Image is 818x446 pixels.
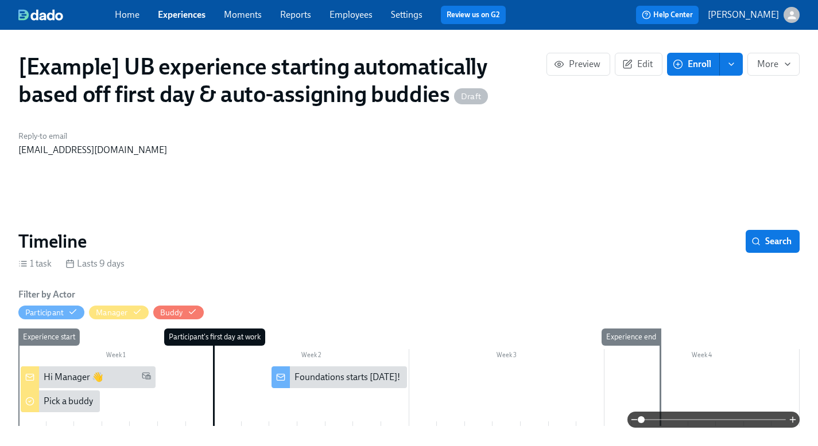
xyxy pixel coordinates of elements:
[642,9,693,21] span: Help Center
[18,349,214,364] div: Week 1
[329,9,373,20] a: Employees
[89,306,148,319] button: Manager
[294,371,400,384] div: Foundations starts [DATE]!
[280,9,311,20] a: Reports
[409,349,604,364] div: Week 3
[25,307,64,318] div: Hide Participant
[636,6,699,24] button: Help Center
[18,257,52,270] div: 1 task
[21,366,156,388] div: Hi Manager 👋
[391,9,422,20] a: Settings
[447,9,500,21] a: Review us on G2
[18,9,115,21] a: dado
[153,306,204,319] button: Buddy
[454,92,488,101] span: Draft
[615,53,662,76] button: Edit
[708,7,800,23] button: [PERSON_NAME]
[625,58,653,70] span: Edit
[142,371,151,384] span: Work Email
[441,6,506,24] button: Review us on G2
[18,53,546,108] h1: [Example] UB experience starting automatically based off first day & auto-assigning buddies
[18,131,270,142] h6: Reply-to email
[18,230,87,253] h2: Timeline
[18,306,84,319] button: Participant
[747,53,800,76] button: More
[96,307,127,318] div: Hide Manager
[44,395,93,408] div: Pick a buddy
[224,9,262,20] a: Moments
[675,58,711,70] span: Enroll
[115,9,139,20] a: Home
[65,257,125,270] div: Lasts 9 days
[214,349,409,364] div: Week 2
[272,366,406,388] div: Foundations starts [DATE]!
[18,144,270,157] p: [EMAIL_ADDRESS][DOMAIN_NAME]
[754,236,792,247] span: Search
[18,9,63,21] img: dado
[160,307,183,318] div: Hide Buddy
[44,371,103,384] div: Hi Manager 👋
[164,328,265,346] div: Participant's first day at work
[21,390,100,412] div: Pick a buddy
[546,53,610,76] button: Preview
[602,328,661,346] div: Experience end
[604,349,800,364] div: Week 4
[708,9,779,21] p: [PERSON_NAME]
[556,58,600,70] span: Preview
[757,58,790,70] span: More
[18,328,80,346] div: Experience start
[720,53,743,76] button: enroll
[746,230,800,253] button: Search
[158,9,206,20] a: Experiences
[667,53,720,76] button: Enroll
[18,288,75,301] h6: Filter by Actor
